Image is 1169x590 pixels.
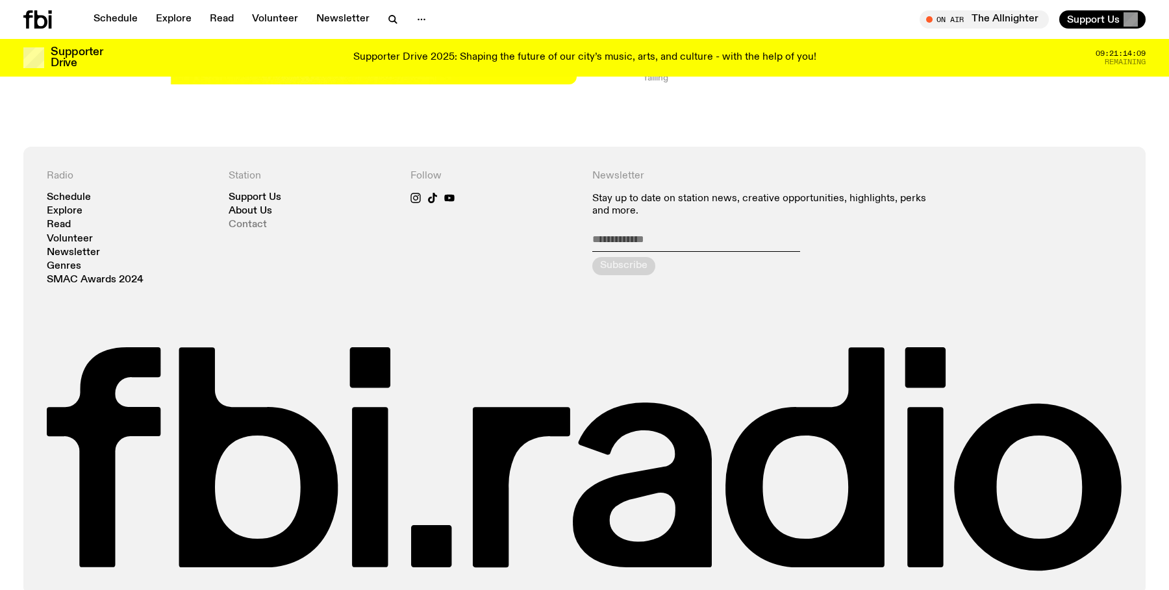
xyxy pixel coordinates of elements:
[353,52,816,64] p: Supporter Drive 2025: Shaping the future of our city’s music, arts, and culture - with the help o...
[47,193,91,203] a: Schedule
[47,234,93,244] a: Volunteer
[47,275,144,285] a: SMAC Awards 2024
[592,257,655,275] button: Subscribe
[47,220,71,230] a: Read
[47,206,82,216] a: Explore
[229,193,281,203] a: Support Us
[229,206,272,216] a: About Us
[47,248,100,258] a: Newsletter
[644,72,1032,84] span: falling
[244,10,306,29] a: Volunteer
[1059,10,1146,29] button: Support Us
[1105,58,1146,66] span: Remaining
[148,10,199,29] a: Explore
[592,170,940,182] h4: Newsletter
[1067,14,1120,25] span: Support Us
[1096,50,1146,57] span: 09:21:14:09
[86,10,145,29] a: Schedule
[592,193,940,217] p: Stay up to date on station news, creative opportunities, highlights, perks and more.
[308,10,377,29] a: Newsletter
[47,170,213,182] h4: Radio
[51,47,103,69] h3: Supporter Drive
[920,10,1049,29] button: On AirThe Allnighter
[229,220,267,230] a: Contact
[47,262,81,271] a: Genres
[410,170,577,182] h4: Follow
[229,170,395,182] h4: Station
[202,10,242,29] a: Read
